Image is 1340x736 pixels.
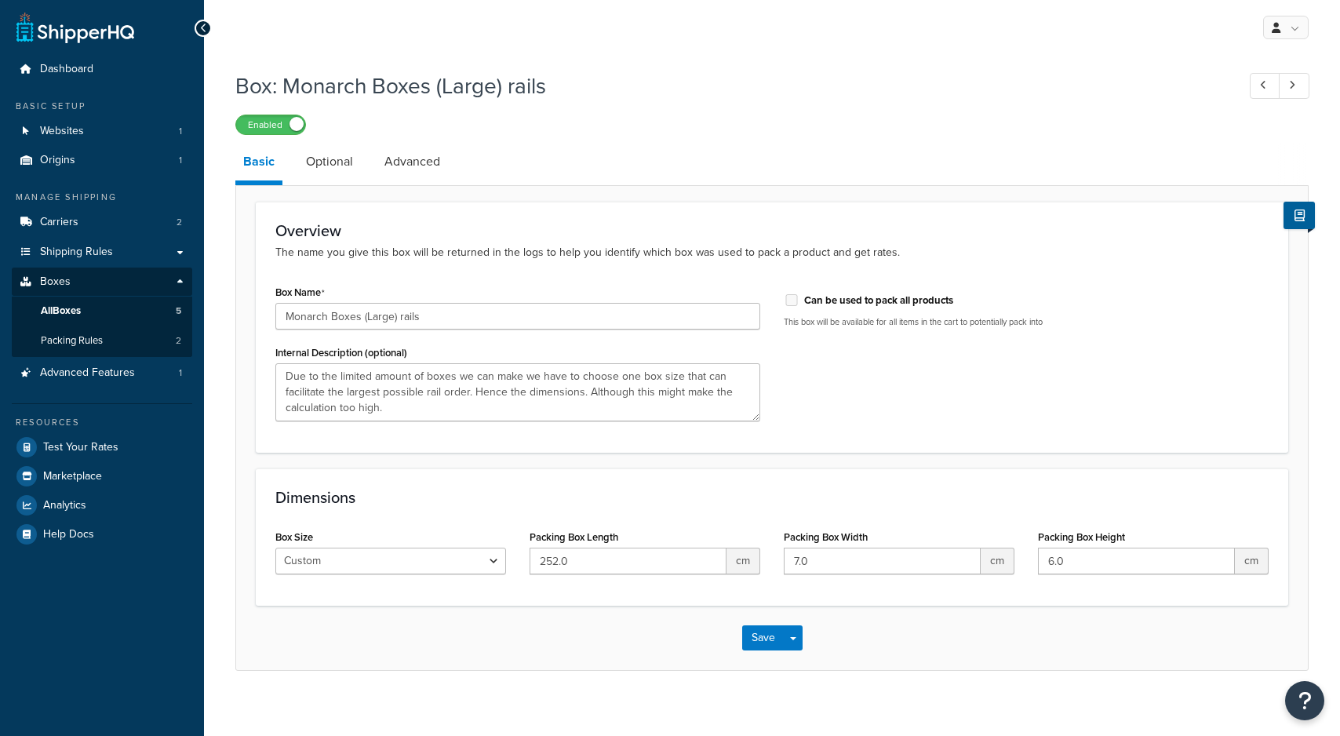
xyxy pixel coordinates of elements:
[12,191,192,204] div: Manage Shipping
[40,216,78,229] span: Carriers
[176,334,181,348] span: 2
[275,347,407,359] label: Internal Description (optional)
[275,363,760,421] textarea: Due to the limited amount of boxes we can make we have to choose one box size that can facilitate...
[235,71,1221,101] h1: Box: Monarch Boxes (Large) rails
[179,154,182,167] span: 1
[804,293,953,308] label: Can be used to pack all products
[12,326,192,355] li: Packing Rules
[275,244,1269,261] p: The name you give this box will be returned in the logs to help you identify which box was used t...
[275,222,1269,239] h3: Overview
[12,146,192,175] li: Origins
[12,55,192,84] a: Dashboard
[12,297,192,326] a: AllBoxes5
[40,63,93,76] span: Dashboard
[726,548,760,574] span: cm
[43,470,102,483] span: Marketplace
[40,275,71,289] span: Boxes
[235,143,282,185] a: Basic
[12,359,192,388] li: Advanced Features
[1279,73,1309,99] a: Next Record
[43,499,86,512] span: Analytics
[40,154,75,167] span: Origins
[1038,531,1125,543] label: Packing Box Height
[12,491,192,519] a: Analytics
[784,294,799,306] input: This option can't be selected because the box is assigned to a dimensional rule
[12,208,192,237] li: Carriers
[40,125,84,138] span: Websites
[275,489,1269,506] h3: Dimensions
[12,117,192,146] a: Websites1
[275,531,313,543] label: Box Size
[12,462,192,490] a: Marketplace
[12,238,192,267] a: Shipping Rules
[177,216,182,229] span: 2
[12,100,192,113] div: Basic Setup
[43,441,118,454] span: Test Your Rates
[12,359,192,388] a: Advanced Features1
[1250,73,1280,99] a: Previous Record
[275,286,325,299] label: Box Name
[43,528,94,541] span: Help Docs
[1285,681,1324,720] button: Open Resource Center
[1284,202,1315,229] button: Show Help Docs
[12,326,192,355] a: Packing Rules2
[12,520,192,548] a: Help Docs
[742,625,785,650] button: Save
[298,143,361,180] a: Optional
[179,125,182,138] span: 1
[179,366,182,380] span: 1
[236,115,305,134] label: Enabled
[40,366,135,380] span: Advanced Features
[12,117,192,146] li: Websites
[12,268,192,357] li: Boxes
[12,208,192,237] a: Carriers2
[41,334,103,348] span: Packing Rules
[12,433,192,461] a: Test Your Rates
[530,531,618,543] label: Packing Box Length
[1235,548,1269,574] span: cm
[12,416,192,429] div: Resources
[12,146,192,175] a: Origins1
[176,304,181,318] span: 5
[981,548,1014,574] span: cm
[377,143,448,180] a: Advanced
[12,268,192,297] a: Boxes
[41,304,81,318] span: All Boxes
[40,246,113,259] span: Shipping Rules
[784,531,868,543] label: Packing Box Width
[784,316,1269,328] p: This box will be available for all items in the cart to potentially pack into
